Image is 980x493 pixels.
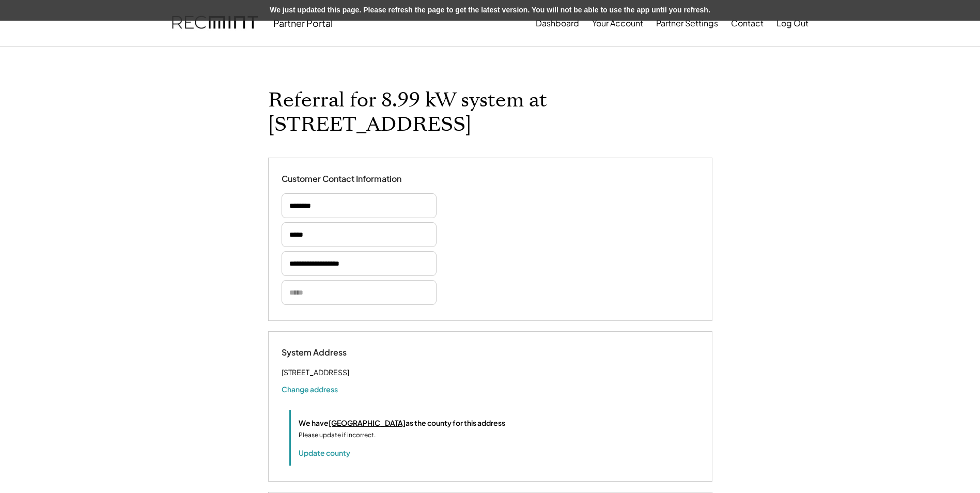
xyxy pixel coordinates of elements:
[268,88,712,137] h1: Referral for 8.99 kW system at [STREET_ADDRESS]
[656,13,718,34] button: Partner Settings
[536,13,579,34] button: Dashboard
[299,418,505,428] div: We have as the county for this address
[273,17,333,29] div: Partner Portal
[282,384,338,394] button: Change address
[282,174,401,184] div: Customer Contact Information
[172,6,258,41] img: recmint-logotype%403x.png
[776,13,808,34] button: Log Out
[731,13,764,34] button: Contact
[282,366,349,379] div: [STREET_ADDRESS]
[329,418,406,427] u: [GEOGRAPHIC_DATA]
[592,13,643,34] button: Your Account
[299,430,376,440] div: Please update if incorrect.
[299,448,350,458] button: Update county
[282,347,385,358] div: System Address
